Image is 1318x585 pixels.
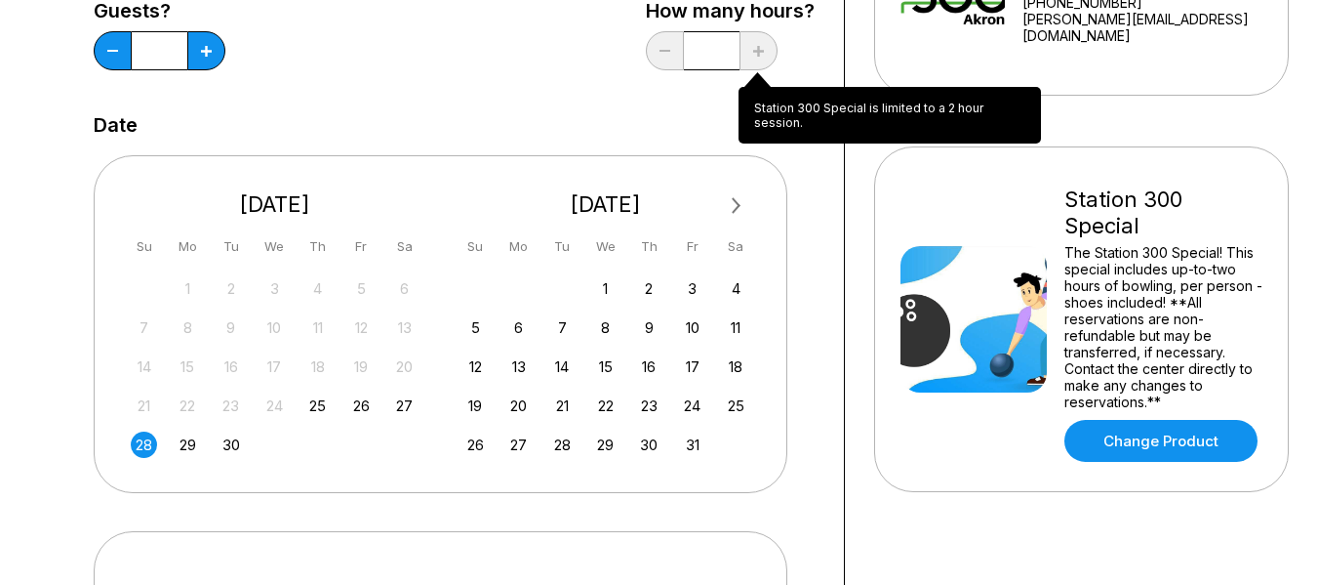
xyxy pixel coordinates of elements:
[679,314,705,341] div: Choose Friday, October 10th, 2025
[636,275,662,302] div: Choose Thursday, October 2nd, 2025
[348,354,375,380] div: Not available Friday, September 19th, 2025
[304,275,331,302] div: Not available Thursday, September 4th, 2025
[131,233,157,260] div: Su
[218,314,244,341] div: Not available Tuesday, September 9th, 2025
[131,393,157,419] div: Not available Sunday, September 21st, 2025
[462,354,489,380] div: Choose Sunday, October 12th, 2025
[505,354,532,380] div: Choose Monday, October 13th, 2025
[175,354,201,380] div: Not available Monday, September 15th, 2025
[592,314,619,341] div: Choose Wednesday, October 8th, 2025
[462,393,489,419] div: Choose Sunday, October 19th, 2025
[94,114,138,136] label: Date
[1064,187,1262,239] div: Station 300 Special
[549,314,576,341] div: Choose Tuesday, October 7th, 2025
[304,233,331,260] div: Th
[348,314,375,341] div: Not available Friday, September 12th, 2025
[348,393,375,419] div: Choose Friday, September 26th, 2025
[462,233,489,260] div: Su
[636,432,662,458] div: Choose Thursday, October 30th, 2025
[723,314,749,341] div: Choose Saturday, October 11th, 2025
[1064,420,1258,462] a: Change Product
[900,246,1047,393] img: Station 300 Special
[124,191,426,218] div: [DATE]
[391,233,418,260] div: Sa
[459,273,752,458] div: month 2025-10
[218,393,244,419] div: Not available Tuesday, September 23rd, 2025
[636,314,662,341] div: Choose Thursday, October 9th, 2025
[175,314,201,341] div: Not available Monday, September 8th, 2025
[462,432,489,458] div: Choose Sunday, October 26th, 2025
[679,393,705,419] div: Choose Friday, October 24th, 2025
[304,314,331,341] div: Not available Thursday, September 11th, 2025
[348,233,375,260] div: Fr
[549,354,576,380] div: Choose Tuesday, October 14th, 2025
[679,233,705,260] div: Fr
[636,354,662,380] div: Choose Thursday, October 16th, 2025
[261,233,288,260] div: We
[391,354,418,380] div: Not available Saturday, September 20th, 2025
[636,393,662,419] div: Choose Thursday, October 23rd, 2025
[175,275,201,302] div: Not available Monday, September 1st, 2025
[131,314,157,341] div: Not available Sunday, September 7th, 2025
[723,354,749,380] div: Choose Saturday, October 18th, 2025
[261,314,288,341] div: Not available Wednesday, September 10th, 2025
[129,273,421,458] div: month 2025-09
[679,432,705,458] div: Choose Friday, October 31st, 2025
[592,275,619,302] div: Choose Wednesday, October 1st, 2025
[723,233,749,260] div: Sa
[549,432,576,458] div: Choose Tuesday, October 28th, 2025
[391,314,418,341] div: Not available Saturday, September 13th, 2025
[391,275,418,302] div: Not available Saturday, September 6th, 2025
[131,432,157,458] div: Choose Sunday, September 28th, 2025
[455,191,757,218] div: [DATE]
[721,190,752,222] button: Next Month
[175,393,201,419] div: Not available Monday, September 22nd, 2025
[739,87,1041,144] div: Station 300 Special is limited to a 2 hour session.
[218,432,244,458] div: Choose Tuesday, September 30th, 2025
[679,275,705,302] div: Choose Friday, October 3rd, 2025
[218,275,244,302] div: Not available Tuesday, September 2nd, 2025
[131,354,157,380] div: Not available Sunday, September 14th, 2025
[1064,244,1262,410] div: The Station 300 Special! This special includes up-to-two hours of bowling, per person - shoes inc...
[462,314,489,341] div: Choose Sunday, October 5th, 2025
[218,233,244,260] div: Tu
[261,275,288,302] div: Not available Wednesday, September 3rd, 2025
[723,275,749,302] div: Choose Saturday, October 4th, 2025
[175,233,201,260] div: Mo
[505,432,532,458] div: Choose Monday, October 27th, 2025
[592,233,619,260] div: We
[592,432,619,458] div: Choose Wednesday, October 29th, 2025
[391,393,418,419] div: Choose Saturday, September 27th, 2025
[175,432,201,458] div: Choose Monday, September 29th, 2025
[592,393,619,419] div: Choose Wednesday, October 22nd, 2025
[304,354,331,380] div: Not available Thursday, September 18th, 2025
[549,233,576,260] div: Tu
[679,354,705,380] div: Choose Friday, October 17th, 2025
[348,275,375,302] div: Not available Friday, September 5th, 2025
[636,233,662,260] div: Th
[592,354,619,380] div: Choose Wednesday, October 15th, 2025
[261,354,288,380] div: Not available Wednesday, September 17th, 2025
[304,393,331,419] div: Choose Thursday, September 25th, 2025
[1022,11,1262,44] a: [PERSON_NAME][EMAIL_ADDRESS][DOMAIN_NAME]
[261,393,288,419] div: Not available Wednesday, September 24th, 2025
[505,233,532,260] div: Mo
[505,314,532,341] div: Choose Monday, October 6th, 2025
[549,393,576,419] div: Choose Tuesday, October 21st, 2025
[723,393,749,419] div: Choose Saturday, October 25th, 2025
[505,393,532,419] div: Choose Monday, October 20th, 2025
[218,354,244,380] div: Not available Tuesday, September 16th, 2025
